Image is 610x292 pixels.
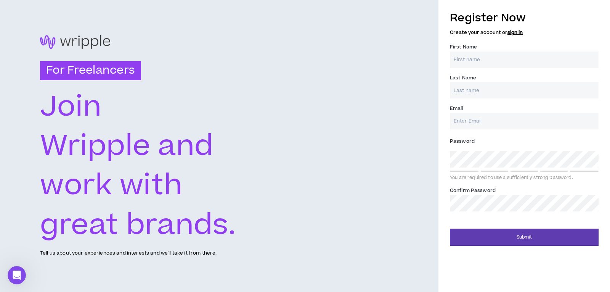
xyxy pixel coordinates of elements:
[450,229,599,246] button: Submit
[450,175,599,181] div: You are required to use a sufficiently strong password.
[450,82,599,98] input: Last name
[40,86,102,127] text: Join
[450,10,599,26] h3: Register Now
[450,102,463,115] label: Email
[450,113,599,129] input: Enter Email
[507,29,523,36] a: sign in
[40,61,141,80] h3: For Freelancers
[40,126,214,167] text: Wripple and
[450,52,599,68] input: First name
[450,184,496,197] label: Confirm Password
[450,138,475,145] span: Password
[40,250,217,257] p: Tell us about your experiences and interests and we'll take it from there.
[40,165,183,206] text: work with
[450,41,477,53] label: First Name
[450,72,476,84] label: Last Name
[8,266,26,284] iframe: Intercom live chat
[450,30,599,35] h5: Create your account or
[40,205,236,246] text: great brands.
